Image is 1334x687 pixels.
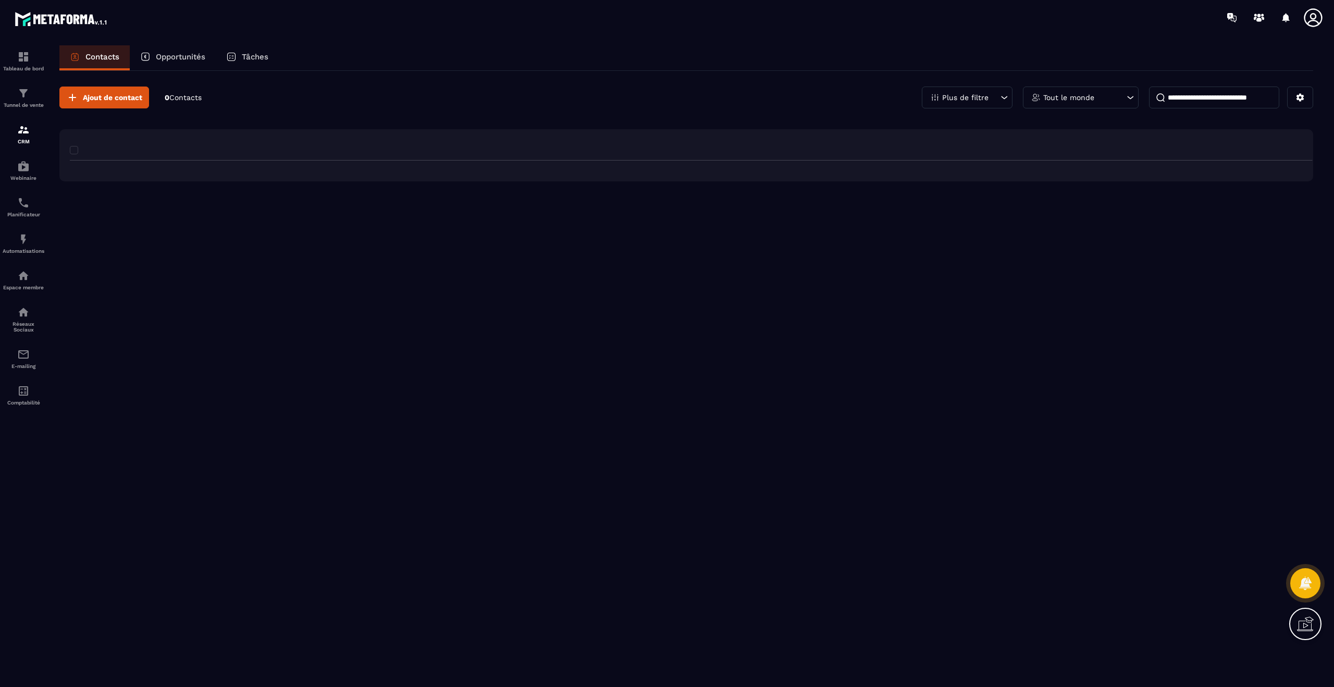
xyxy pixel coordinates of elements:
img: social-network [17,306,30,318]
a: Opportunités [130,45,216,70]
a: automationsautomationsAutomatisations [3,225,44,262]
p: Automatisations [3,248,44,254]
a: emailemailE-mailing [3,340,44,377]
span: Ajout de contact [83,92,142,103]
p: Comptabilité [3,400,44,406]
a: automationsautomationsWebinaire [3,152,44,189]
p: Réseaux Sociaux [3,321,44,333]
img: formation [17,87,30,100]
img: formation [17,51,30,63]
p: Planificateur [3,212,44,217]
img: scheduler [17,197,30,209]
p: Tableau de bord [3,66,44,71]
img: automations [17,269,30,282]
p: Tâches [242,52,268,62]
a: automationsautomationsEspace membre [3,262,44,298]
p: Webinaire [3,175,44,181]
p: Opportunités [156,52,205,62]
img: automations [17,160,30,173]
a: accountantaccountantComptabilité [3,377,44,413]
img: accountant [17,385,30,397]
img: automations [17,233,30,246]
a: schedulerschedulerPlanificateur [3,189,44,225]
p: Contacts [85,52,119,62]
button: Ajout de contact [59,87,149,108]
a: formationformationTunnel de vente [3,79,44,116]
img: logo [15,9,108,28]
p: Plus de filtre [942,94,989,101]
a: Tâches [216,45,279,70]
p: CRM [3,139,44,144]
p: 0 [165,93,202,103]
img: email [17,348,30,361]
a: formationformationTableau de bord [3,43,44,79]
a: Contacts [59,45,130,70]
img: formation [17,124,30,136]
p: Espace membre [3,285,44,290]
a: formationformationCRM [3,116,44,152]
span: Contacts [169,93,202,102]
p: Tout le monde [1043,94,1094,101]
p: Tunnel de vente [3,102,44,108]
a: social-networksocial-networkRéseaux Sociaux [3,298,44,340]
p: E-mailing [3,363,44,369]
